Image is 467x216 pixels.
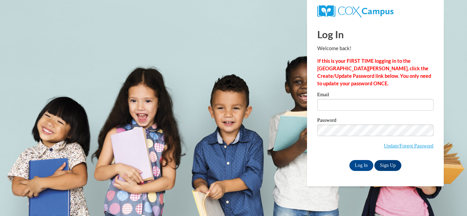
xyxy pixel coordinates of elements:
[317,92,433,99] label: Email
[384,143,433,148] a: Update/Forgot Password
[317,27,433,41] h1: Log In
[317,8,393,14] a: COX Campus
[317,58,431,86] strong: If this is your FIRST TIME logging in to the [GEOGRAPHIC_DATA][PERSON_NAME], click the Create/Upd...
[317,118,433,125] label: Password
[349,160,373,171] input: Log In
[317,45,433,52] p: Welcome back!
[317,5,393,17] img: COX Campus
[374,160,401,171] a: Sign Up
